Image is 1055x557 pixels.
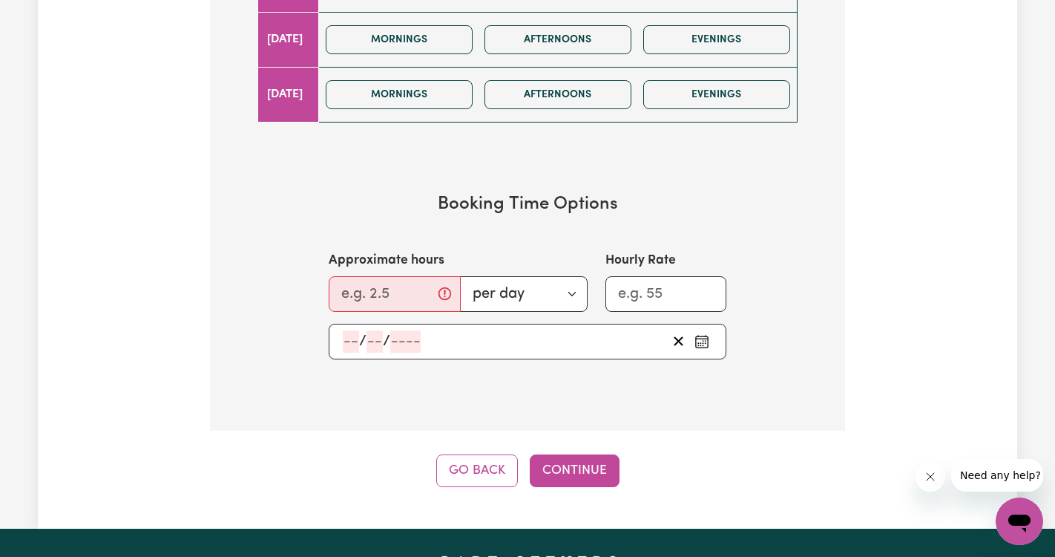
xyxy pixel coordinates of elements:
input: e.g. 55 [605,276,726,312]
h3: Booking Time Options [257,194,798,215]
input: -- [367,330,383,353]
button: Afternoons [484,80,631,109]
iframe: Button to launch messaging window [996,498,1043,545]
button: Evenings [643,80,790,109]
input: ---- [390,330,421,353]
button: Mornings [326,25,473,54]
button: Continue [530,455,619,487]
td: [DATE] [258,67,319,122]
label: Hourly Rate [605,251,676,270]
button: Evenings [643,25,790,54]
input: -- [343,330,359,353]
iframe: Close message [916,462,945,492]
button: Afternoons [484,25,631,54]
label: Approximate hours [329,251,444,270]
td: [DATE] [258,12,319,67]
button: Clear start date [667,330,690,353]
button: Mornings [326,80,473,109]
input: e.g. 2.5 [329,276,461,312]
iframe: Message from company [951,459,1043,492]
button: Pick an approximate start date [690,330,714,353]
button: Go Back [436,455,518,487]
span: / [359,333,367,350]
span: / [383,333,390,350]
